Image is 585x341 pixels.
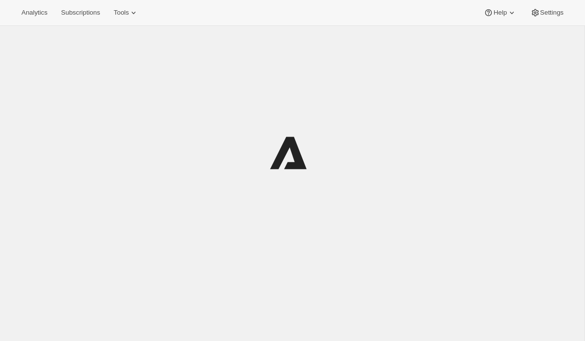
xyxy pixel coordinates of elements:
button: Analytics [16,6,53,20]
button: Settings [525,6,569,20]
span: Tools [114,9,129,17]
button: Tools [108,6,144,20]
span: Settings [540,9,564,17]
span: Subscriptions [61,9,100,17]
span: Analytics [21,9,47,17]
span: Help [493,9,507,17]
button: Help [478,6,522,20]
button: Subscriptions [55,6,106,20]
